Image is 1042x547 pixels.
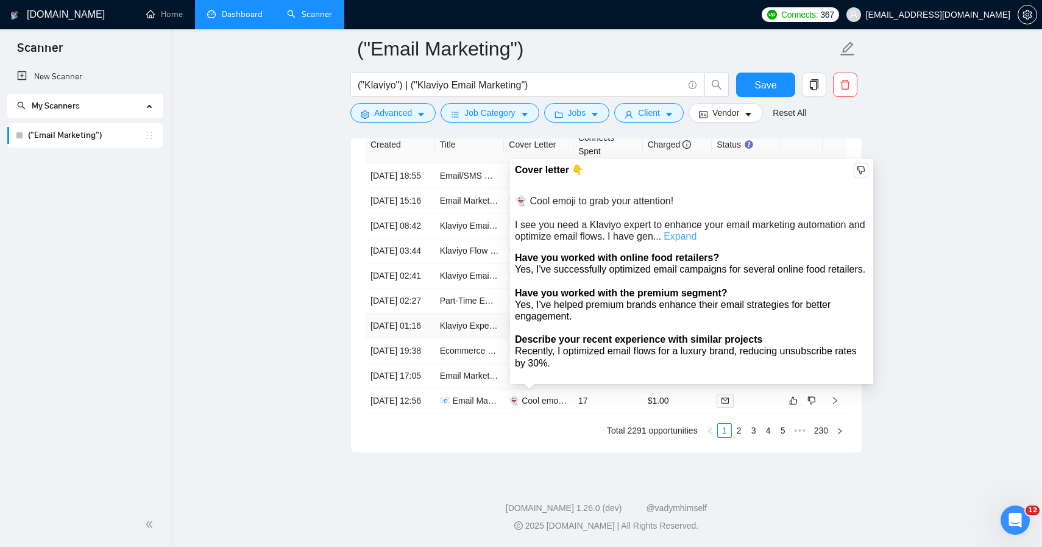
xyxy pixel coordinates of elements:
span: 367 [820,8,834,21]
button: folderJobscaret-down [544,103,610,123]
div: Recently, I optimized email flows for a luxury brand, reducing unsubscribe rates by 30%. [515,345,868,368]
span: search [705,79,728,90]
a: searchScanner [287,9,332,20]
td: [DATE] 17:05 [366,363,435,388]
td: Klaviyo Expert Needed for Email Automation and Flow Optimization [435,313,505,338]
td: Klaviyo Flow Builder to set up Flow Automations for email and SMS [435,238,505,263]
button: Save [736,73,795,97]
td: Part-Time Email & SMS Marketing Specialist (Attentive, Klaviyo) – Campaign & Automation Execution [435,288,505,313]
a: Reset All [773,106,806,120]
li: 5 [776,423,790,438]
a: Expand [664,231,696,241]
img: logo [10,5,19,25]
a: homeHome [146,9,183,20]
a: Klaviyo Flow Builder to set up Flow Automations for email and SMS [440,246,694,256]
div: Describe your recent experience with similar projects [515,334,868,345]
button: dislike [854,163,868,177]
td: [DATE] 03:44 [366,238,435,263]
a: 230 [810,424,832,437]
span: 12 [1026,506,1040,515]
li: Next Page [832,423,847,438]
td: Ecommerce Retention Marketing Strategist (Email, SMS & Klaviyo Expert) [435,338,505,363]
a: Klaviyo Expert Needed for Email Automation and Flow Optimization [440,321,695,331]
th: Created [366,126,435,163]
span: Job Category [464,106,515,120]
div: Tooltip anchor [743,139,754,150]
button: copy [802,73,826,97]
td: Email Marketing Expert Needed (Klaviyo) – Set Up Post-Purchase Flow + SMS Migration [435,188,505,213]
span: search [17,101,26,110]
li: 1 [717,423,732,438]
span: delete [834,79,857,90]
a: 📧 Email Marketing Specialist (Klaviyo) for Fast-Growing Jewelry Brand on Shopify [440,396,753,406]
span: My Scanners [17,101,80,111]
a: Part-Time Email & SMS Marketing Specialist (Attentive, Klaviyo) – Campaign & Automation Execution [440,296,823,306]
span: My Scanners [32,101,80,111]
span: 👻 Cool emoji to grab your attention! I see you need a Klaviyo expert to enhance your email market... [515,196,865,241]
button: idcardVendorcaret-down [689,103,763,123]
span: mail [721,397,729,404]
button: setting [1018,5,1037,24]
td: [DATE] 12:56 [366,388,435,413]
a: New Scanner [17,65,153,89]
a: ("Email Marketing") [28,123,144,148]
li: Total 2291 opportunities [607,423,698,438]
span: right [831,396,839,405]
span: copy [803,79,826,90]
div: Cover letter 👇 [515,163,868,177]
a: @vadymhimself [646,503,707,513]
span: Advanced [374,106,412,120]
a: 3 [747,424,760,437]
a: 1 [718,424,731,437]
div: Have you worked with the premium segment? [515,287,868,299]
span: bars [451,110,459,119]
li: Previous Page [703,423,717,438]
a: 5 [776,424,790,437]
span: like [789,396,798,406]
a: setting [1018,10,1037,20]
img: upwork-logo.png [767,10,777,20]
iframe: Intercom live chat [1001,506,1030,535]
li: ("Email Marketing") [7,123,163,148]
button: like [786,393,801,408]
span: caret-down [665,110,673,119]
span: Jobs [568,106,586,120]
span: Save [754,77,776,93]
span: Connects: [781,8,818,21]
span: info-circle [689,81,696,89]
div: Yes, I've helped premium brands enhance their email strategies for better engagement. [515,299,868,322]
button: left [703,423,717,438]
li: 3 [746,423,761,438]
li: 2 [732,423,746,438]
li: 4 [761,423,776,438]
a: 4 [762,424,775,437]
li: New Scanner [7,65,163,89]
span: Charged [648,140,692,149]
td: Klaviyo Email Marketing Specialist for E-Commerce Brand [435,213,505,238]
span: holder [144,130,154,140]
span: caret-down [744,110,753,119]
th: Connects Spent [573,126,643,163]
td: 📧 Email Marketing Specialist (Klaviyo) for Fast-Growing Jewelry Brand on Shopify [435,388,505,413]
a: Email Marketing Expert Needed (Klaviyo) – Set Up Post-Purchase Flow + SMS Migration [440,196,776,206]
li: Next 5 Pages [790,423,810,438]
td: [DATE] 01:16 [366,313,435,338]
td: Klaviyo Email Marketing Specialist for Wall-Art E-Commerce Brand [435,263,505,288]
span: caret-down [417,110,425,119]
span: folder [555,110,563,119]
a: Email/SMS Outreach [440,171,520,181]
td: [DATE] 02:27 [366,288,435,313]
td: Email/SMS Outreach [435,163,505,188]
span: caret-down [520,110,529,119]
td: [DATE] 08:42 [366,213,435,238]
th: Cover Letter [504,126,573,163]
span: left [706,427,714,435]
button: barsJob Categorycaret-down [441,103,539,123]
span: dislike [807,396,816,406]
td: [DATE] 18:55 [366,163,435,188]
a: [DOMAIN_NAME] 1.26.0 (dev) [506,503,622,513]
span: Client [638,106,660,120]
td: Email Marketing Manager - Klaviyo Flows Specialist [435,363,505,388]
span: ... [653,231,661,241]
